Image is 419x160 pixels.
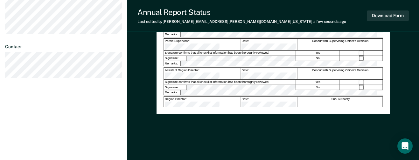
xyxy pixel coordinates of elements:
div: Final Authority [298,97,383,108]
div: Date: [241,97,297,108]
div: Parole Supervisor: [164,39,240,50]
div: Annual Report Status [137,8,346,17]
div: No [296,85,339,90]
div: Concur with Supervising Officer's Decision [298,39,383,50]
div: Yes [296,51,339,56]
div: No [296,56,339,61]
div: Date: [241,68,297,79]
div: Remarks: [164,61,180,66]
div: Signature confirms that all checklist information has been thoroughly reviewed. [164,80,296,84]
div: Open Intercom Messenger [397,138,413,154]
div: Remarks: [164,90,180,95]
div: Region Director: [164,97,240,108]
div: Assistant Region Director: [164,68,240,79]
div: Last edited by [PERSON_NAME][EMAIL_ADDRESS][PERSON_NAME][DOMAIN_NAME][US_STATE] [137,19,346,24]
dt: Contact [5,44,122,50]
div: Concur with Supervising Officer's Decision [298,68,383,79]
span: a few seconds ago [313,19,346,24]
div: Signature: [164,56,186,61]
div: Date: [241,39,297,50]
div: Yes [296,80,339,84]
button: Download Form [367,10,409,21]
div: Signature confirms that all checklist information has been thoroughly reviewed. [164,51,296,56]
div: Remarks: [164,32,180,37]
div: Signature: [164,85,186,90]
